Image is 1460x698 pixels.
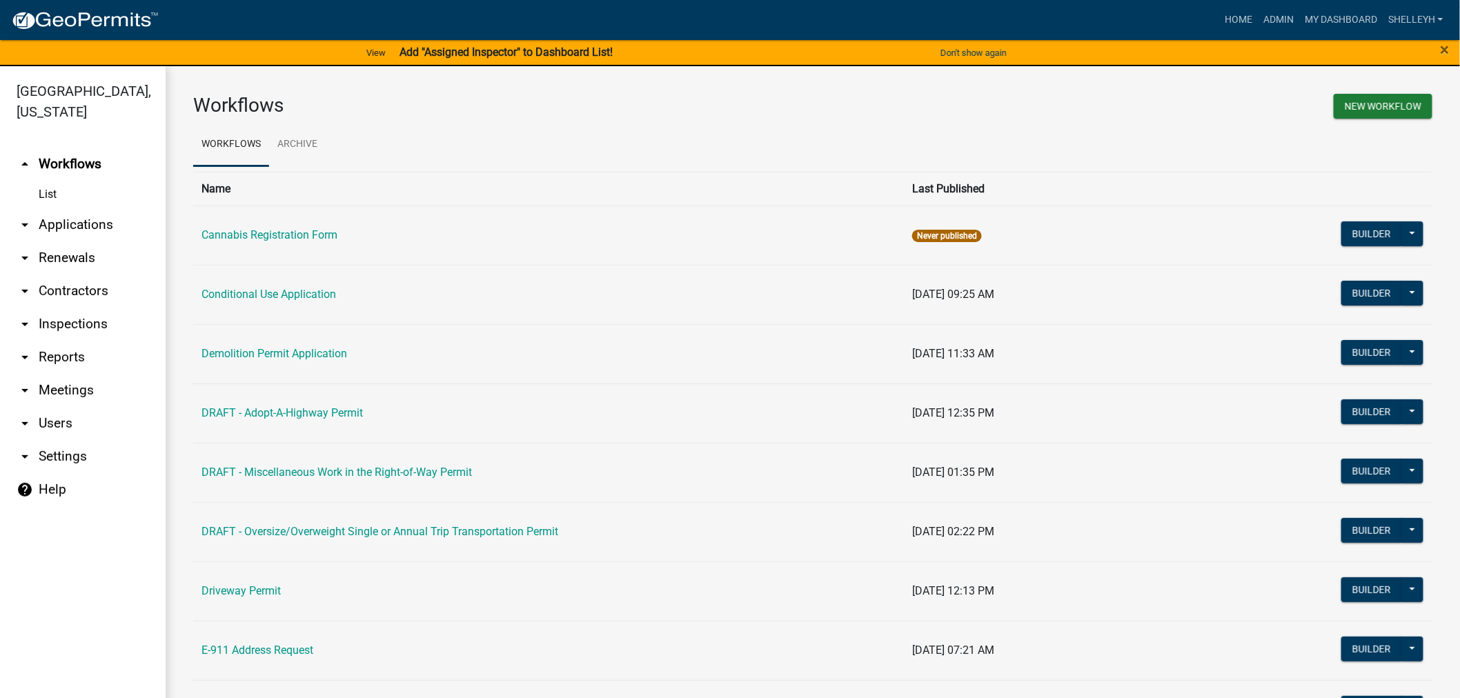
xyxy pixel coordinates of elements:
[269,123,326,167] a: Archive
[1219,7,1258,33] a: Home
[17,250,33,266] i: arrow_drop_down
[201,644,313,657] a: E-911 Address Request
[17,481,33,498] i: help
[1341,281,1402,306] button: Builder
[17,349,33,366] i: arrow_drop_down
[1341,637,1402,661] button: Builder
[912,466,994,479] span: [DATE] 01:35 PM
[17,415,33,432] i: arrow_drop_down
[912,230,982,242] span: Never published
[193,94,802,117] h3: Workflows
[1341,221,1402,246] button: Builder
[1341,518,1402,543] button: Builder
[201,466,472,479] a: DRAFT - Miscellaneous Work in the Right-of-Way Permit
[1299,7,1383,33] a: My Dashboard
[201,347,347,360] a: Demolition Permit Application
[17,217,33,233] i: arrow_drop_down
[17,448,33,465] i: arrow_drop_down
[912,288,994,301] span: [DATE] 09:25 AM
[1341,340,1402,365] button: Builder
[912,525,994,538] span: [DATE] 02:22 PM
[201,406,363,419] a: DRAFT - Adopt-A-Highway Permit
[201,525,558,538] a: DRAFT - Oversize/Overweight Single or Annual Trip Transportation Permit
[912,644,994,657] span: [DATE] 07:21 AM
[201,584,281,597] a: Driveway Permit
[1341,459,1402,483] button: Builder
[912,584,994,597] span: [DATE] 12:13 PM
[201,228,337,241] a: Cannabis Registration Form
[17,382,33,399] i: arrow_drop_down
[1441,40,1450,59] span: ×
[399,46,613,59] strong: Add "Assigned Inspector" to Dashboard List!
[193,172,904,206] th: Name
[1441,41,1450,58] button: Close
[1258,7,1299,33] a: Admin
[193,123,269,167] a: Workflows
[1383,7,1449,33] a: shelleyh
[1341,577,1402,602] button: Builder
[1341,399,1402,424] button: Builder
[17,316,33,332] i: arrow_drop_down
[17,156,33,172] i: arrow_drop_up
[912,347,994,360] span: [DATE] 11:33 AM
[361,41,391,64] a: View
[201,288,336,301] a: Conditional Use Application
[912,406,994,419] span: [DATE] 12:35 PM
[935,41,1012,64] button: Don't show again
[17,283,33,299] i: arrow_drop_down
[1334,94,1432,119] button: New Workflow
[904,172,1242,206] th: Last Published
